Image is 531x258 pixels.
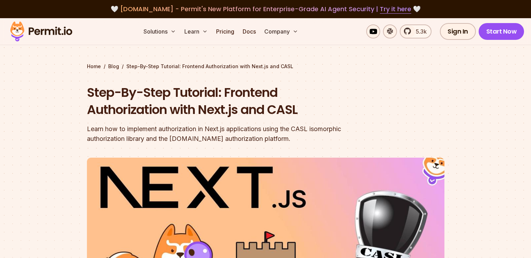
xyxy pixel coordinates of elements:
[182,24,211,38] button: Learn
[400,24,432,38] a: 5.3k
[108,63,119,70] a: Blog
[87,63,101,70] a: Home
[479,23,524,40] a: Start Now
[440,23,476,40] a: Sign In
[240,24,259,38] a: Docs
[120,5,411,13] span: [DOMAIN_NAME] - Permit's New Platform for Enterprise-Grade AI Agent Security |
[141,24,179,38] button: Solutions
[7,20,75,43] img: Permit logo
[87,84,355,119] h1: Step-By-Step Tutorial: Frontend Authorization with Next.js and CASL
[87,124,355,144] div: Learn how to implement authorization in Next.js applications using the CASL isomorphic authorizat...
[261,24,301,38] button: Company
[17,4,514,14] div: 🤍 🤍
[380,5,411,14] a: Try it here
[213,24,237,38] a: Pricing
[87,63,444,70] div: / /
[412,27,427,36] span: 5.3k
